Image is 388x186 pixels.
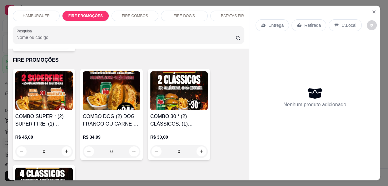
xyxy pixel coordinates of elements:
[17,34,236,41] input: Pesquisa
[23,13,50,18] p: HAMBÚRGUER
[221,13,246,18] p: BATATAS FIRE
[83,71,140,110] img: product-image
[129,146,139,156] button: increase-product-quantity
[84,146,94,156] button: decrease-product-quantity
[268,22,284,28] p: Entrega
[152,146,162,156] button: decrease-product-quantity
[15,71,73,110] img: product-image
[304,22,321,28] p: Retirada
[150,134,208,140] p: R$ 30,00
[367,20,377,30] button: decrease-product-quantity
[174,13,195,18] p: FIRE DOG'S
[369,7,379,17] button: Close
[341,22,356,28] p: C.Local
[15,134,73,140] p: R$ 45,00
[83,113,140,128] h4: COMBO DOG (2) DOG FRANGO OU CARNE +1 BATATA + 1 GUARANÁ LATA
[150,113,208,128] h4: COMBO 30 * (2) CLÁSSICOS, (1) BATATA, (1) GUARANÁ LATA
[83,134,140,140] p: R$ 34,99
[17,28,34,34] label: Pesquisa
[15,113,73,128] h4: COMBO SUPER * (2) SUPER FIRE, (1) BATATA > OU < GUARANÁ ANTÁRTICA 1L
[283,101,346,108] p: Nenhum produto adicionado
[150,71,208,110] img: product-image
[68,13,103,18] p: FIRE PROMOÇÕES
[13,56,244,64] p: FIRE PROMOÇÕES
[122,13,148,18] p: FIRE COMBOS
[62,146,72,156] button: increase-product-quantity
[17,146,27,156] button: decrease-product-quantity
[196,146,206,156] button: increase-product-quantity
